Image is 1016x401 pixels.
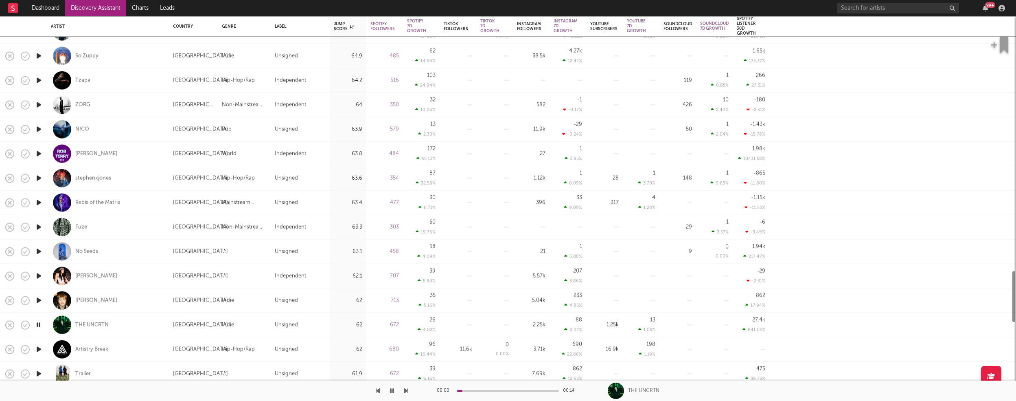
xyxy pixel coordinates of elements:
div: 119 [663,75,692,85]
div: [PERSON_NAME] [75,272,117,280]
div: 0.09 % [564,181,582,186]
div: 233 [574,293,582,298]
div: No Seeds [75,248,98,255]
div: Tzapa [75,77,90,84]
div: 16.44 % [415,352,436,357]
div: 17.60 % [416,34,436,39]
div: 198 [646,342,655,347]
div: 266 [756,73,765,78]
a: THE UNCRTN [75,321,109,328]
div: 641.05 % [742,327,765,333]
div: Tiktok 7D Growth [480,19,499,33]
div: [GEOGRAPHIC_DATA] [173,344,228,354]
div: 12.63 % [563,376,582,381]
div: Country [173,24,210,29]
div: 19.76 % [416,229,436,235]
div: 87 [429,171,436,176]
div: 3.57 % [712,229,729,235]
div: -0.21 % [563,34,582,39]
div: THE UNCRTN [628,387,659,394]
div: 2.04 % [711,132,729,137]
div: 680 [370,344,399,354]
div: 6.71 % [418,205,436,210]
div: 350 [370,100,399,110]
div: [GEOGRAPHIC_DATA] [173,295,228,305]
div: 4.85 % [564,303,582,308]
div: Unsigned [275,320,298,330]
div: Indie [222,51,234,61]
div: 217.47 % [743,254,765,259]
div: Instagram Followers [517,22,541,31]
div: 862 [756,293,765,298]
div: Unsigned [275,124,298,134]
div: 1 [726,171,729,176]
div: 62 [334,344,362,354]
div: 27 [517,149,545,159]
div: 1.19 % [639,352,655,357]
div: 64.9 [334,51,362,61]
div: 62 [429,48,436,54]
div: 5.04k [517,295,545,305]
div: 2.30 % [418,132,436,137]
div: 5.84 % [418,278,436,284]
div: Independent [275,75,306,85]
div: 63.1 [334,247,362,256]
div: -1.43k [750,122,765,127]
div: 1.28 % [638,205,655,210]
div: 207 [573,269,582,274]
div: Fuze [75,223,87,231]
div: -1.15k [751,195,765,200]
div: Non-Mainstream Electronic [222,222,267,232]
a: Rebis of the Matrix [75,199,120,206]
div: 00:14 [563,386,579,396]
div: N!CO [75,126,89,133]
div: 62 [334,320,362,330]
div: [GEOGRAPHIC_DATA] [173,369,228,379]
div: YouTube 7D Growth [627,19,646,33]
div: 0.85 % [711,83,729,88]
div: 11.6k [444,344,472,354]
div: -0.17 % [563,107,582,112]
div: 484 [370,149,399,159]
div: [GEOGRAPHIC_DATA] [173,100,214,110]
div: -180 [754,97,765,103]
div: 21 [517,247,545,256]
a: So Zuppy [75,52,99,59]
div: 39 [429,269,436,274]
div: 64 [334,100,362,110]
div: 582 [517,100,545,110]
div: 3.86 % [564,278,582,284]
div: 55.13 % [416,156,436,161]
div: -865 [753,171,765,176]
div: Mainstream Electronic [222,198,267,207]
div: 18 [430,244,436,249]
div: 1 [580,244,582,249]
a: stephenxjones [75,174,111,182]
a: ZORG [75,101,90,108]
div: YouTube Subscribers [590,22,617,31]
div: 62.1 [334,271,362,281]
div: 12.47 % [563,58,582,64]
div: 516 [370,75,399,85]
div: 485 [370,51,399,61]
div: Spotify 7D Growth [407,19,426,33]
div: 0 [506,342,509,347]
div: Hip-Hop/Rap [222,173,255,183]
div: 1.98k [752,146,765,152]
div: Pop [222,124,232,134]
div: 13 [650,317,655,323]
div: 3.71k [517,344,545,354]
div: Artistry Break [75,346,108,353]
div: Unsigned [275,295,298,305]
div: -2.31 % [747,278,765,284]
div: Independent [275,271,306,281]
div: [GEOGRAPHIC_DATA] [173,173,228,183]
div: 63.4 [334,198,362,207]
div: 0 [725,244,729,249]
button: 99+ [983,5,988,11]
div: [GEOGRAPHIC_DATA] [173,51,228,61]
div: 13 [430,122,436,127]
div: 354 [370,173,399,183]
